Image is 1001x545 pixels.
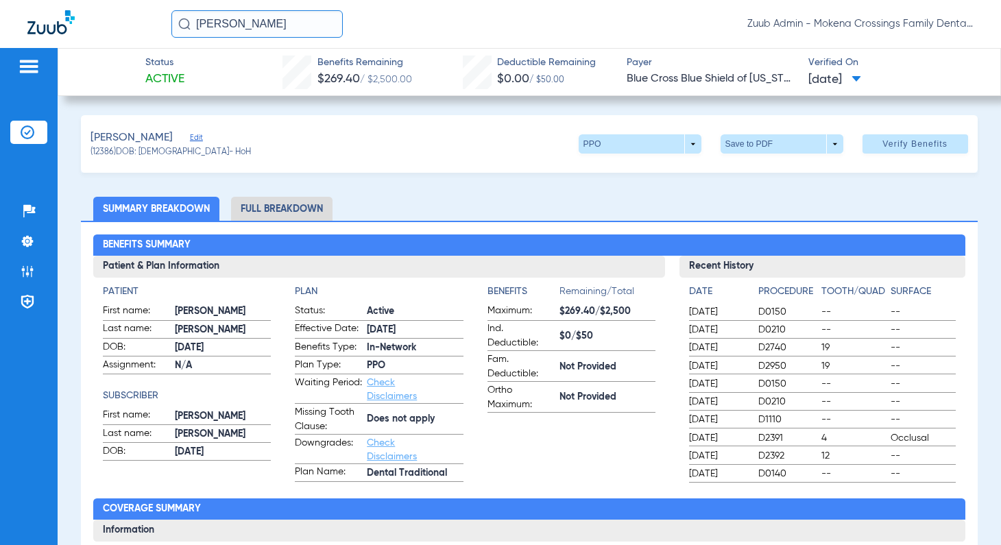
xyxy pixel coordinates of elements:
[27,10,75,34] img: Zuub Logo
[579,134,701,154] button: PPO
[367,438,417,461] a: Check Disclaimers
[891,284,956,304] app-breakdown-title: Surface
[497,56,596,70] span: Deductible Remaining
[891,341,956,354] span: --
[145,56,184,70] span: Status
[758,431,817,445] span: D2391
[627,71,797,88] span: Blue Cross Blue Shield of [US_STATE]
[821,467,887,481] span: --
[175,323,271,337] span: [PERSON_NAME]
[627,56,797,70] span: Payer
[91,147,251,159] span: (12386) DOB: [DEMOGRAPHIC_DATA] - HoH
[103,358,170,374] span: Assignment:
[175,427,271,441] span: [PERSON_NAME]
[295,304,362,320] span: Status:
[821,377,887,391] span: --
[175,304,271,319] span: [PERSON_NAME]
[295,284,463,299] h4: Plan
[891,413,956,426] span: --
[758,284,817,304] app-breakdown-title: Procedure
[689,284,747,299] h4: Date
[689,359,747,373] span: [DATE]
[93,256,665,278] h3: Patient & Plan Information
[178,18,191,30] img: Search Icon
[367,304,463,319] span: Active
[758,284,817,299] h4: Procedure
[689,413,747,426] span: [DATE]
[367,323,463,337] span: [DATE]
[367,341,463,355] span: In-Network
[559,390,655,404] span: Not Provided
[891,431,956,445] span: Occlusal
[821,341,887,354] span: 19
[295,405,362,434] span: Missing Tooth Clause:
[808,56,978,70] span: Verified On
[559,360,655,374] span: Not Provided
[689,467,747,481] span: [DATE]
[175,341,271,355] span: [DATE]
[689,323,747,337] span: [DATE]
[689,284,747,304] app-breakdown-title: Date
[891,323,956,337] span: --
[295,376,362,403] span: Waiting Period:
[689,377,747,391] span: [DATE]
[171,10,343,38] input: Search for patients
[487,304,555,320] span: Maximum:
[103,426,170,443] span: Last name:
[367,412,463,426] span: Does not apply
[891,467,956,481] span: --
[295,322,362,338] span: Effective Date:
[891,284,956,299] h4: Surface
[175,359,271,373] span: N/A
[758,341,817,354] span: D2740
[689,305,747,319] span: [DATE]
[360,75,412,84] span: / $2,500.00
[758,323,817,337] span: D0210
[559,284,655,304] span: Remaining/Total
[882,138,948,149] span: Verify Benefits
[758,395,817,409] span: D0210
[103,408,170,424] span: First name:
[103,444,170,461] span: DOB:
[529,76,564,84] span: / $50.00
[295,340,362,356] span: Benefits Type:
[689,341,747,354] span: [DATE]
[808,71,861,88] span: [DATE]
[821,284,887,299] h4: Tooth/Quad
[487,284,559,299] h4: Benefits
[758,449,817,463] span: D2392
[103,284,271,299] h4: Patient
[758,305,817,319] span: D0150
[145,71,184,88] span: Active
[689,395,747,409] span: [DATE]
[821,359,887,373] span: 19
[863,134,968,154] button: Verify Benefits
[487,284,559,304] app-breakdown-title: Benefits
[175,445,271,459] span: [DATE]
[821,284,887,304] app-breakdown-title: Tooth/Quad
[103,304,170,320] span: First name:
[93,197,219,221] li: Summary Breakdown
[295,358,362,374] span: Plan Type:
[758,413,817,426] span: D1110
[758,377,817,391] span: D0150
[689,449,747,463] span: [DATE]
[93,498,965,520] h2: Coverage Summary
[821,431,887,445] span: 4
[821,305,887,319] span: --
[487,352,555,381] span: Fam. Deductible:
[487,322,555,350] span: Ind. Deductible:
[103,322,170,338] span: Last name:
[317,73,360,85] span: $269.40
[231,197,333,221] li: Full Breakdown
[821,323,887,337] span: --
[103,389,271,403] h4: Subscriber
[721,134,843,154] button: Save to PDF
[559,329,655,343] span: $0/$50
[891,305,956,319] span: --
[821,395,887,409] span: --
[103,340,170,356] span: DOB:
[18,58,40,75] img: hamburger-icon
